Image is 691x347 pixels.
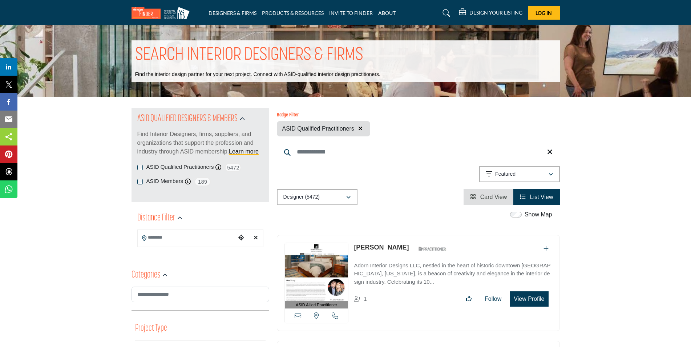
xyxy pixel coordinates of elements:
[296,302,337,308] span: ASID Allied Practitioner
[464,189,513,205] li: Card View
[137,165,143,170] input: ASID Qualified Practitioners checkbox
[194,177,211,186] span: 189
[354,262,552,286] p: Adorn Interior Designs LLC, nestled in the heart of historic downtown [GEOGRAPHIC_DATA], [US_STAT...
[225,163,241,172] span: 5472
[461,292,476,306] button: Like listing
[480,194,507,200] span: Card View
[513,189,559,205] li: List View
[536,10,552,16] span: Log In
[495,171,516,178] p: Featured
[354,257,552,286] a: Adorn Interior Designs LLC, nestled in the heart of historic downtown [GEOGRAPHIC_DATA], [US_STAT...
[282,124,354,133] span: ASID Qualified Practitioners
[530,194,553,200] span: List View
[436,7,455,19] a: Search
[277,112,370,119] h6: Badge Filter
[137,112,238,125] h2: ASID QUALIFIED DESIGNERS & MEMBERS
[470,194,507,200] a: View Card
[354,243,409,252] p: Mary Davis
[146,163,214,171] label: ASID Qualified Practitioners
[528,6,560,20] button: Log In
[329,10,373,16] a: INVITE TO FINDER
[416,244,448,254] img: ASID Qualified Practitioners Badge Icon
[137,179,143,184] input: ASID Members checkbox
[135,44,363,67] h1: SEARCH INTERIOR DESIGNERS & FIRMS
[543,246,549,252] a: Add To List
[250,230,261,246] div: Clear search location
[520,194,553,200] a: View List
[135,322,167,335] button: Project Type
[285,243,348,301] img: Mary Davis
[236,230,247,246] div: Choose your current location
[354,244,409,251] a: [PERSON_NAME]
[132,269,160,282] h2: Categories
[364,296,367,302] span: 1
[479,166,560,182] button: Featured
[229,148,259,155] a: Learn more
[510,291,548,307] button: View Profile
[137,130,263,156] p: Find Interior Designers, firms, suppliers, and organizations that support the profession and indu...
[262,10,324,16] a: PRODUCTS & RESOURCES
[138,231,236,245] input: Search Location
[135,71,380,78] p: Find the interior design partner for your next project. Connect with ASID-qualified interior desi...
[132,287,269,302] input: Search Category
[132,7,193,19] img: Site Logo
[480,292,506,306] button: Follow
[137,212,175,225] h2: Distance Filter
[146,177,183,186] label: ASID Members
[277,143,560,161] input: Search Keyword
[209,10,256,16] a: DESIGNERS & FIRMS
[354,295,367,303] div: Followers
[525,210,552,219] label: Show Map
[283,194,320,201] p: Designer (5472)
[277,189,357,205] button: Designer (5472)
[459,9,522,17] div: DESIGN YOUR LISTING
[378,10,396,16] a: ABOUT
[469,9,522,16] h5: DESIGN YOUR LISTING
[285,243,348,309] a: ASID Allied Practitioner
